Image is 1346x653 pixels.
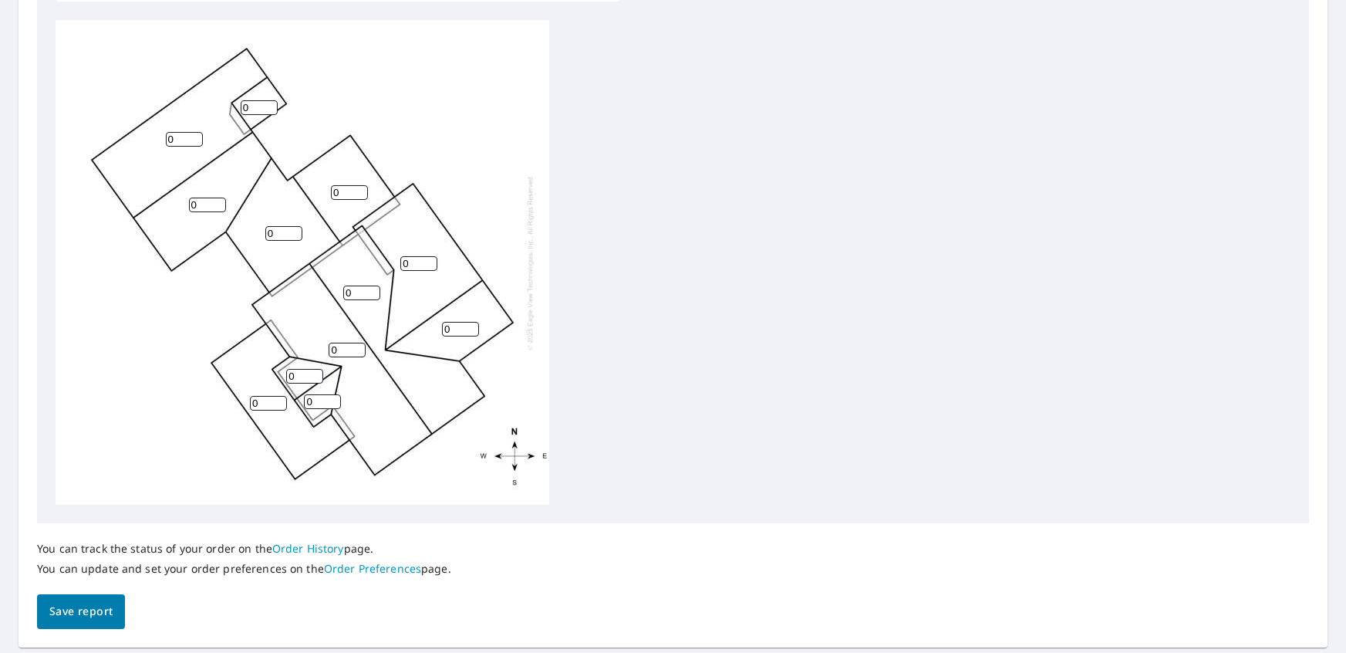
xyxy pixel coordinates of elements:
a: Order Preferences [324,561,421,576]
a: Order History [272,541,344,556]
span: Save report [49,602,113,621]
p: You can update and set your order preferences on the page. [37,562,451,576]
p: You can track the status of your order on the page. [37,542,451,556]
button: Save report [37,594,125,629]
